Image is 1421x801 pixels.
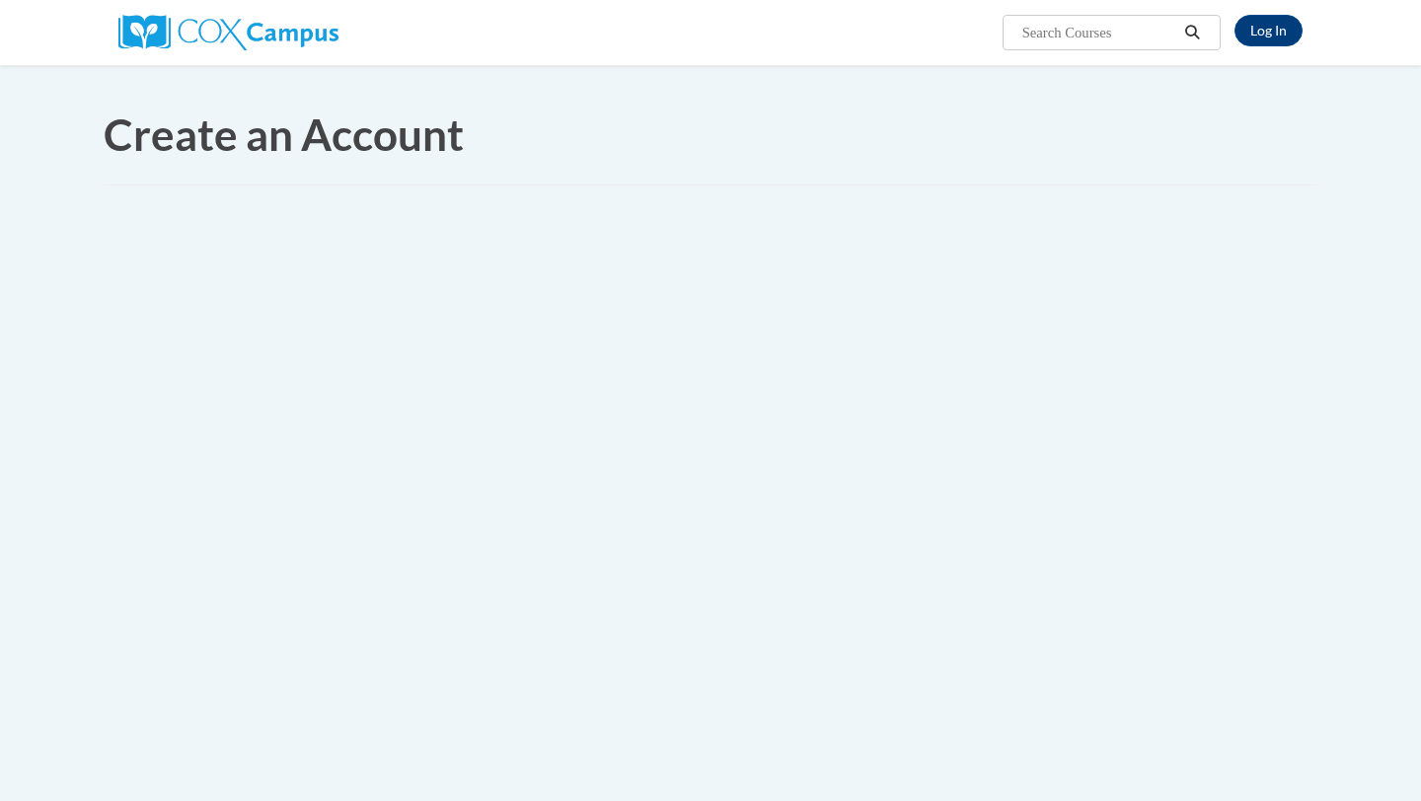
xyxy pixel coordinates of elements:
a: Log In [1234,15,1303,46]
img: Cox Campus [118,15,338,50]
button: Search [1178,21,1208,44]
a: Cox Campus [118,23,338,39]
span: Create an Account [104,109,464,160]
input: Search Courses [1020,21,1178,44]
i:  [1184,26,1202,40]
